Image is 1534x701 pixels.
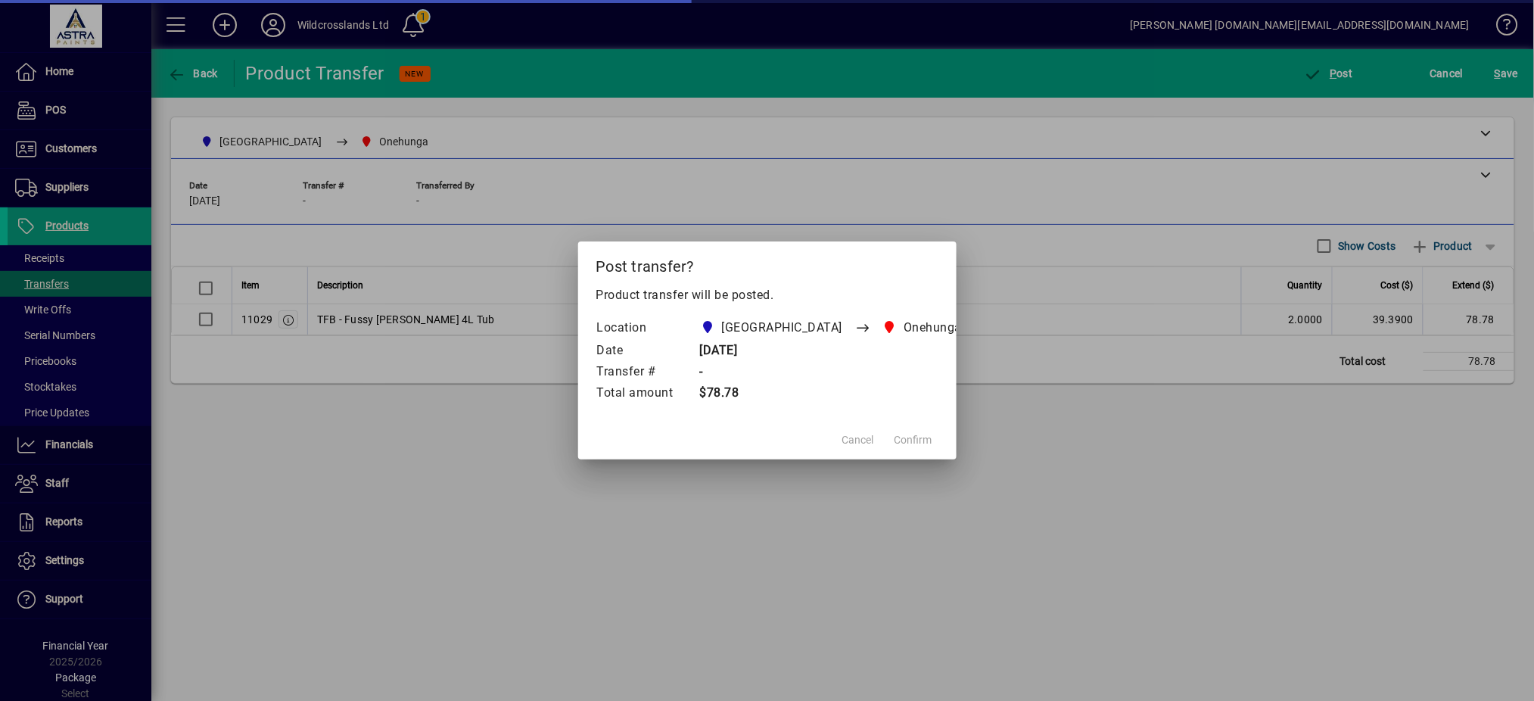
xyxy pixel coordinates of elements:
span: Christchurch [697,317,849,338]
p: Product transfer will be posted. [596,286,938,304]
td: Date [596,341,689,362]
span: Onehunga [904,319,962,337]
span: [GEOGRAPHIC_DATA] [722,319,843,337]
td: Location [596,316,689,341]
span: Onehunga [879,317,968,338]
td: Transfer # [596,362,689,383]
td: $78.78 [689,383,991,404]
td: - [689,362,991,383]
td: Total amount [596,383,689,404]
h2: Post transfer? [578,241,957,285]
td: [DATE] [689,341,991,362]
